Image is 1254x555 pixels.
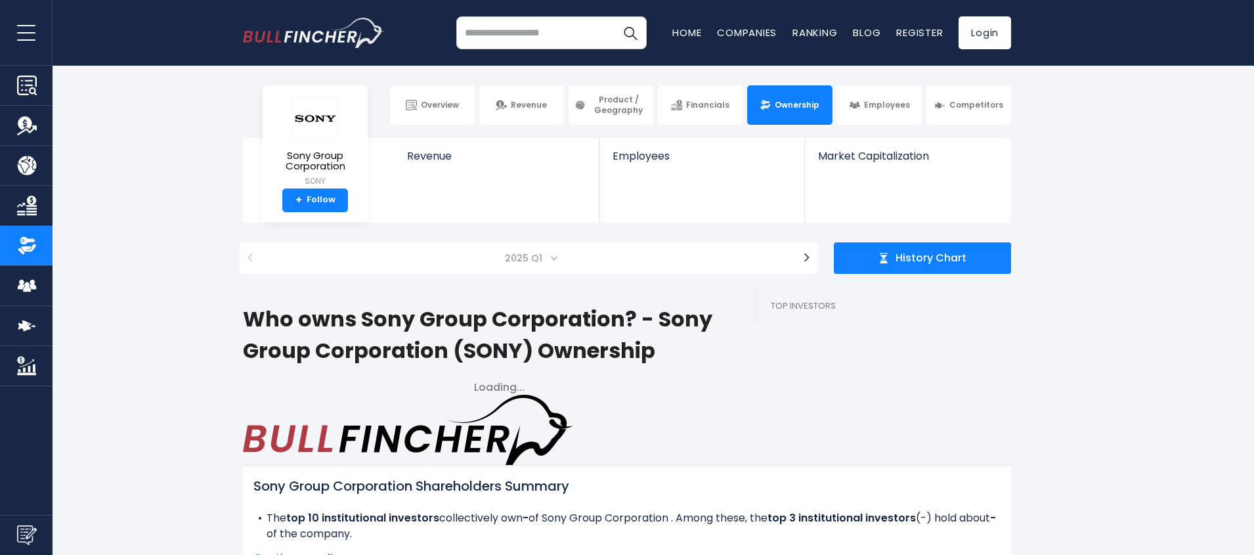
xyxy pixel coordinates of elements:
h2: Sony Group Corporation Shareholders Summary [253,476,1001,496]
button: < [240,242,261,274]
a: Revenue [479,85,564,125]
img: Ownership [17,236,37,255]
a: Companies [717,26,777,39]
a: Ownership [747,85,832,125]
span: Market Capitalization [818,150,997,162]
b: - [523,510,529,525]
span: Revenue [511,100,547,110]
div: Loading... [243,381,755,395]
span: 2025 Q1 [500,249,550,267]
b: top 10 institutional investors [286,510,439,525]
a: Financials [658,85,743,125]
a: Overview [390,85,475,125]
span: Employees [864,100,910,110]
h1: Who owns Sony Group Corporation? - Sony Group Corporation (SONY) Ownership [243,303,755,366]
b: - [990,510,996,525]
img: bullfincher logo [243,18,384,48]
span: Financials [686,100,729,110]
a: Employees [599,138,804,185]
span: Ownership [775,100,819,110]
button: > [796,242,817,274]
a: Market Capitalization [805,138,1010,185]
span: 2025 Q1 [268,242,789,274]
a: Blog [853,26,880,39]
span: Competitors [949,100,1003,110]
span: Product / Geography [590,95,647,115]
li: The collectively own of Sony Group Corporation . Among these, the ( ) hold about of the company. [253,510,1001,542]
a: Product / Geography [569,85,653,125]
a: +Follow [282,189,348,212]
a: Revenue [394,138,599,185]
a: Competitors [926,85,1011,125]
span: Overview [421,100,459,110]
a: Sony Group Corporation SONY [272,96,358,189]
span: Sony Group Corporation [273,150,357,172]
span: Revenue [407,150,586,162]
b: top 3 institutional investors [768,510,916,525]
small: SONY [273,175,357,187]
a: Home [672,26,701,39]
button: Search [614,16,647,49]
a: Employees [837,85,922,125]
span: History Chart [896,252,966,265]
a: Go to homepage [243,18,384,48]
strong: + [295,194,302,206]
span: Employees [613,150,790,162]
a: Register [896,26,943,39]
a: Login [959,16,1011,49]
a: Ranking [792,26,837,39]
span: - [920,510,926,525]
img: history chart [878,253,889,263]
h2: Top Investors [756,290,1011,322]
